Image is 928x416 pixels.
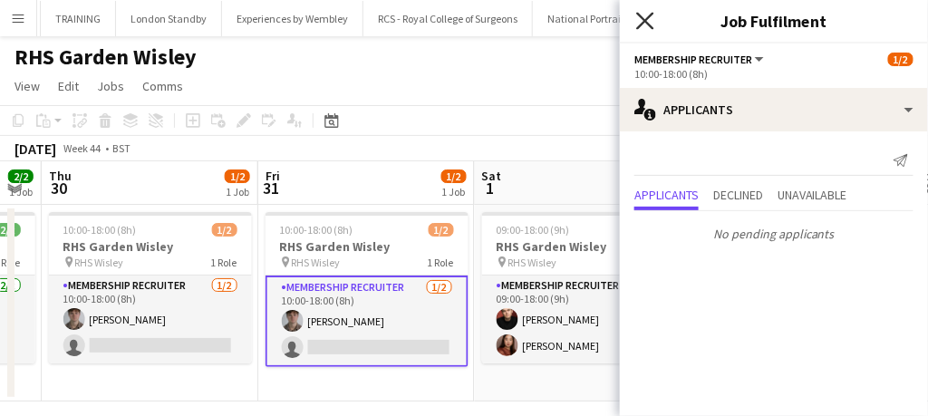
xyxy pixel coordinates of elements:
app-job-card: 10:00-18:00 (8h)1/2RHS Garden Wisley RHS Wisley1 RoleMembership Recruiter1/210:00-18:00 (8h)[PERS... [49,212,252,363]
span: 30 [46,178,72,198]
a: View [7,74,47,98]
span: 31 [263,178,280,198]
h3: RHS Garden Wisley [266,238,469,255]
span: Week 44 [60,141,105,155]
a: Edit [51,74,86,98]
span: Unavailable [778,189,847,201]
button: National Portrait Gallery (NPG) [533,1,704,36]
span: Membership Recruiter [634,53,752,66]
span: Thu [49,168,72,184]
span: 10:00-18:00 (8h) [63,223,137,237]
span: Jobs [97,78,124,94]
button: London Standby [116,1,222,36]
span: RHS Wisley [292,256,341,269]
app-card-role: Membership Recruiter2/209:00-18:00 (9h)[PERSON_NAME][PERSON_NAME] [482,276,685,363]
button: TRAINING [41,1,116,36]
app-card-role: Membership Recruiter1/210:00-18:00 (8h)[PERSON_NAME] [49,276,252,363]
p: No pending applicants [620,218,928,249]
span: 1/2 [441,169,467,183]
span: 1/2 [225,169,250,183]
span: RHS Wisley [508,256,557,269]
span: Sat [482,168,502,184]
span: 1 Role [211,256,237,269]
span: 1 Role [428,256,454,269]
h3: Job Fulfilment [620,9,928,33]
span: Edit [58,78,79,94]
div: BST [112,141,130,155]
app-job-card: 09:00-18:00 (9h)2/2RHS Garden Wisley RHS Wisley1 RoleMembership Recruiter2/209:00-18:00 (9h)[PERS... [482,212,685,363]
h3: RHS Garden Wisley [49,238,252,255]
a: Jobs [90,74,131,98]
span: View [14,78,40,94]
div: Applicants [620,88,928,131]
div: 10:00-18:00 (8h) [634,67,913,81]
button: Membership Recruiter [634,53,767,66]
div: 1 Job [226,185,249,198]
div: 1 Job [442,185,466,198]
button: Experiences by Wembley [222,1,363,36]
button: RCS - Royal College of Surgeons [363,1,533,36]
span: 1/2 [429,223,454,237]
span: 1/2 [888,53,913,66]
span: 1/2 [212,223,237,237]
span: 10:00-18:00 (8h) [280,223,353,237]
h1: RHS Garden Wisley [14,44,197,71]
span: 09:00-18:00 (9h) [497,223,570,237]
a: Comms [135,74,190,98]
div: [DATE] [14,140,56,158]
span: RHS Wisley [75,256,124,269]
span: Fri [266,168,280,184]
span: 1 [479,178,502,198]
app-card-role: Membership Recruiter1/210:00-18:00 (8h)[PERSON_NAME] [266,276,469,367]
span: 2/2 [8,169,34,183]
h3: RHS Garden Wisley [482,238,685,255]
span: Applicants [634,189,699,201]
span: Declined [713,189,763,201]
span: Comms [142,78,183,94]
app-job-card: 10:00-18:00 (8h)1/2RHS Garden Wisley RHS Wisley1 RoleMembership Recruiter1/210:00-18:00 (8h)[PERS... [266,212,469,367]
